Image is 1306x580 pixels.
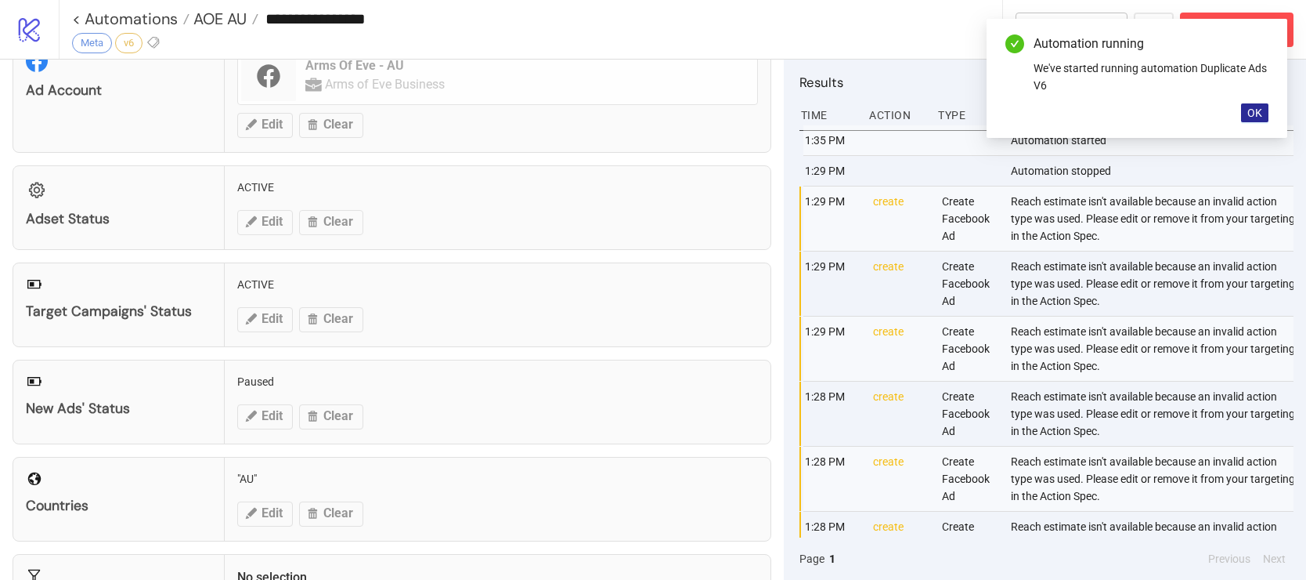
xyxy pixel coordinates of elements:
[803,317,861,381] div: 1:29 PM
[189,11,258,27] a: AOE AU
[72,33,112,53] div: Meta
[940,512,998,576] div: Create Facebook Ad
[803,447,861,511] div: 1:28 PM
[1009,512,1297,576] div: Reach estimate isn't available because an invalid action type was used. Please edit or remove it ...
[940,382,998,446] div: Create Facebook Ad
[871,512,929,576] div: create
[871,187,929,251] div: create
[1258,550,1290,567] button: Next
[936,100,994,130] div: Type
[799,100,857,130] div: Time
[1009,317,1297,381] div: Reach estimate isn't available because an invalid action type was used. Please edit or remove it ...
[1180,13,1293,47] button: Abort Run
[799,72,1293,92] h2: Results
[189,9,247,29] span: AOE AU
[803,187,861,251] div: 1:29 PM
[799,550,824,567] span: Page
[1009,447,1297,511] div: Reach estimate isn't available because an invalid action type was used. Please edit or remove it ...
[803,512,861,576] div: 1:28 PM
[940,317,998,381] div: Create Facebook Ad
[871,317,929,381] div: create
[871,382,929,446] div: create
[803,382,861,446] div: 1:28 PM
[1034,60,1268,94] div: We've started running automation Duplicate Ads V6
[1203,550,1255,567] button: Previous
[1009,156,1297,186] div: Automation stopped
[1005,34,1024,53] span: check-circle
[1016,13,1128,47] button: To Builder
[1241,103,1268,122] button: OK
[72,11,189,27] a: < Automations
[1247,107,1262,119] span: OK
[1009,252,1297,316] div: Reach estimate isn't available because an invalid action type was used. Please edit or remove it ...
[868,100,925,130] div: Action
[803,125,861,155] div: 1:35 PM
[871,447,929,511] div: create
[803,156,861,186] div: 1:29 PM
[940,252,998,316] div: Create Facebook Ad
[1009,187,1297,251] div: Reach estimate isn't available because an invalid action type was used. Please edit or remove it ...
[1009,382,1297,446] div: Reach estimate isn't available because an invalid action type was used. Please edit or remove it ...
[115,33,143,53] div: v6
[824,550,840,567] button: 1
[940,447,998,511] div: Create Facebook Ad
[803,252,861,316] div: 1:29 PM
[940,187,998,251] div: Create Facebook Ad
[1134,13,1174,47] button: ...
[871,252,929,316] div: create
[1034,34,1268,53] div: Automation running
